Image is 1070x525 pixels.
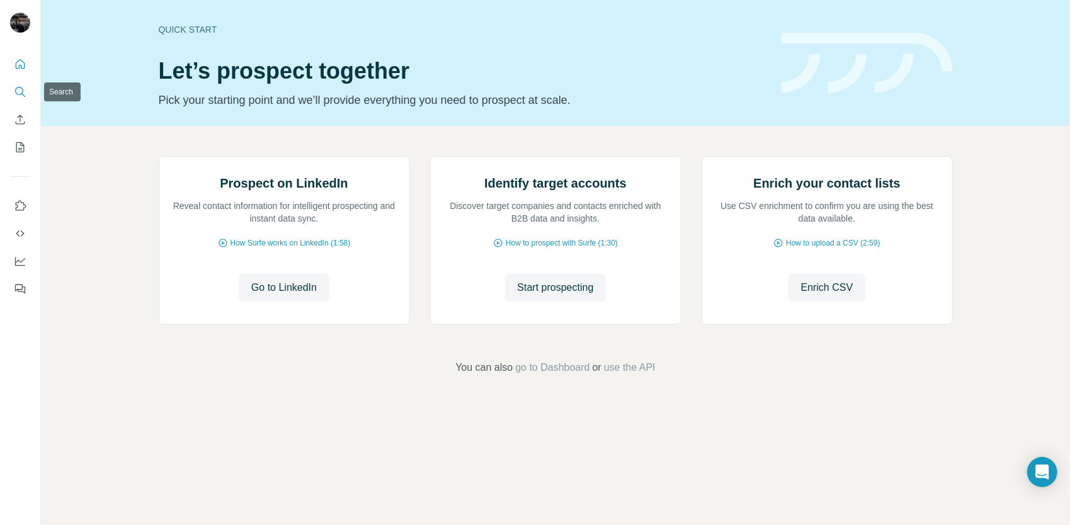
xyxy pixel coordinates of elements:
[10,278,30,300] button: Feedback
[159,59,766,84] h1: Let’s prospect together
[518,280,594,295] span: Start prospecting
[801,280,853,295] span: Enrich CSV
[443,200,668,225] p: Discover target companies and contacts enriched with B2B data and insights.
[1027,457,1057,487] div: Open Intercom Messenger
[515,360,589,375] button: go to Dashboard
[10,195,30,217] button: Use Surfe on LinkedIn
[10,250,30,273] button: Dashboard
[10,136,30,159] button: My lists
[220,174,348,192] h2: Prospect on LinkedIn
[788,274,866,302] button: Enrich CSV
[10,53,30,76] button: Quick start
[159,23,766,36] div: Quick start
[484,174,627,192] h2: Identify target accounts
[10,108,30,131] button: Enrich CSV
[10,13,30,33] img: Avatar
[786,237,880,249] span: How to upload a CSV (2:59)
[505,274,606,302] button: Start prospecting
[593,360,601,375] span: or
[715,200,940,225] p: Use CSV enrichment to confirm you are using the best data available.
[10,81,30,103] button: Search
[455,360,513,375] span: You can also
[172,200,397,225] p: Reveal contact information for intelligent prospecting and instant data sync.
[239,274,329,302] button: Go to LinkedIn
[231,237,351,249] span: How Surfe works on LinkedIn (1:58)
[753,174,900,192] h2: Enrich your contact lists
[781,33,953,94] img: banner
[251,280,317,295] span: Go to LinkedIn
[506,237,618,249] span: How to prospect with Surfe (1:30)
[159,91,766,109] p: Pick your starting point and we’ll provide everything you need to prospect at scale.
[10,222,30,245] button: Use Surfe API
[604,360,656,375] button: use the API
